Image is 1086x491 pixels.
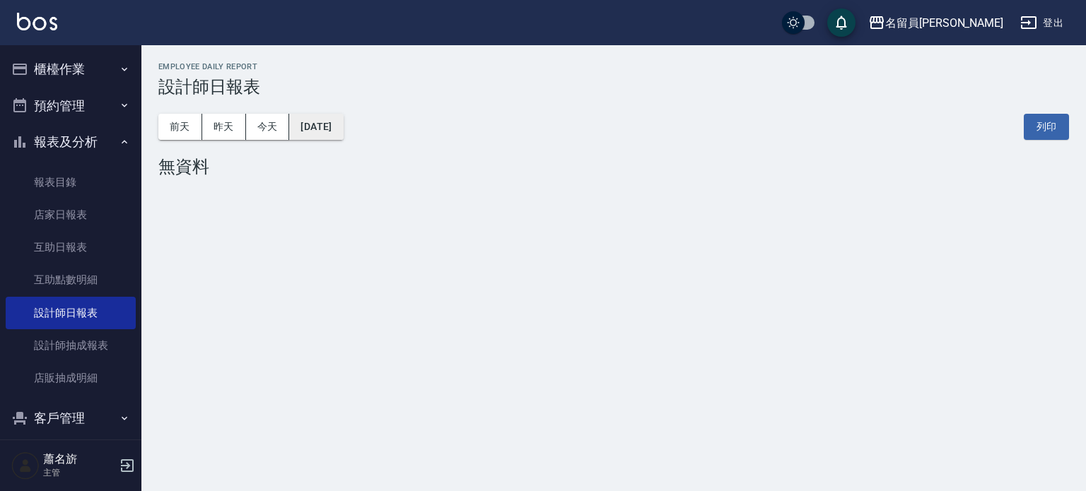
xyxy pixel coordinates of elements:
h3: 設計師日報表 [158,77,1069,97]
h2: Employee Daily Report [158,62,1069,71]
button: 報表及分析 [6,124,136,160]
h5: 蕭名旂 [43,452,115,466]
button: 今天 [246,114,290,140]
a: 互助日報表 [6,231,136,264]
a: 店家日報表 [6,199,136,231]
button: 昨天 [202,114,246,140]
a: 店販抽成明細 [6,362,136,394]
a: 報表目錄 [6,166,136,199]
button: 登出 [1015,10,1069,36]
img: Person [11,451,40,480]
div: 名留員[PERSON_NAME] [885,14,1003,32]
img: Logo [17,13,57,30]
div: 無資料 [158,157,1069,177]
button: 名留員[PERSON_NAME] [863,8,1009,37]
a: 設計師抽成報表 [6,329,136,362]
button: 櫃檯作業 [6,51,136,88]
button: 員工及薪資 [6,437,136,473]
button: 前天 [158,114,202,140]
a: 設計師日報表 [6,297,136,329]
button: [DATE] [289,114,343,140]
button: save [827,8,856,37]
button: 客戶管理 [6,400,136,437]
p: 主管 [43,466,115,479]
button: 預約管理 [6,88,136,124]
a: 互助點數明細 [6,264,136,296]
button: 列印 [1024,114,1069,140]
